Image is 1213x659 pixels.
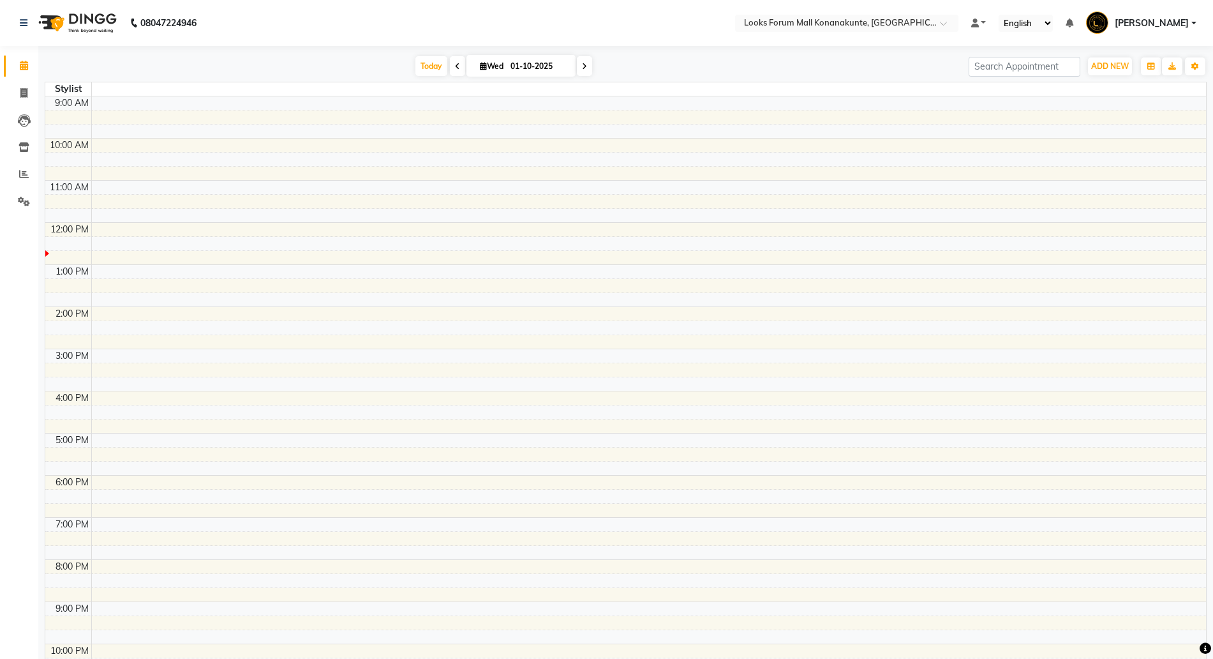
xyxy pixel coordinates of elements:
[1091,61,1129,71] span: ADD NEW
[52,96,91,110] div: 9:00 AM
[53,518,91,531] div: 7:00 PM
[1086,11,1108,34] img: Mangesh Mishra
[1088,57,1132,75] button: ADD NEW
[53,391,91,405] div: 4:00 PM
[1115,17,1189,30] span: [PERSON_NAME]
[507,57,570,76] input: 2025-10-01
[48,223,91,236] div: 12:00 PM
[47,181,91,194] div: 11:00 AM
[48,644,91,658] div: 10:00 PM
[47,139,91,152] div: 10:00 AM
[415,56,447,76] span: Today
[53,434,91,447] div: 5:00 PM
[53,560,91,573] div: 8:00 PM
[53,476,91,489] div: 6:00 PM
[140,5,197,41] b: 08047224946
[477,61,507,71] span: Wed
[33,5,120,41] img: logo
[969,57,1080,77] input: Search Appointment
[53,349,91,363] div: 3:00 PM
[45,82,91,96] div: Stylist
[53,307,91,321] div: 2:00 PM
[53,602,91,616] div: 9:00 PM
[53,265,91,278] div: 1:00 PM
